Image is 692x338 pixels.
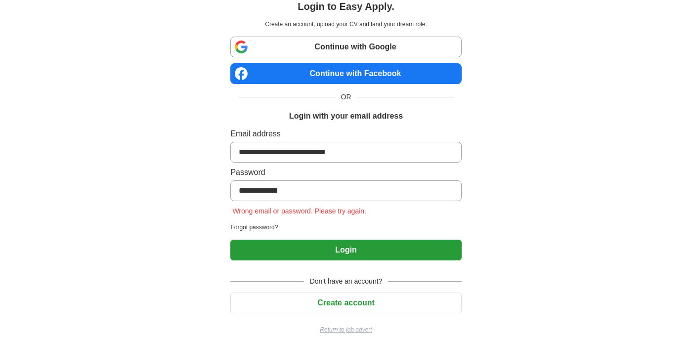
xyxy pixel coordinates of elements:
[230,325,461,334] a: Return to job advert
[230,63,461,84] a: Continue with Facebook
[230,167,461,178] label: Password
[230,240,461,260] button: Login
[230,223,461,232] a: Forgot password?
[335,92,357,102] span: OR
[230,293,461,313] button: Create account
[230,128,461,140] label: Email address
[232,20,459,29] p: Create an account, upload your CV and land your dream role.
[304,276,389,287] span: Don't have an account?
[230,298,461,307] a: Create account
[289,110,403,122] h1: Login with your email address
[230,37,461,57] a: Continue with Google
[230,207,368,215] span: Wrong email or password. Please try again.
